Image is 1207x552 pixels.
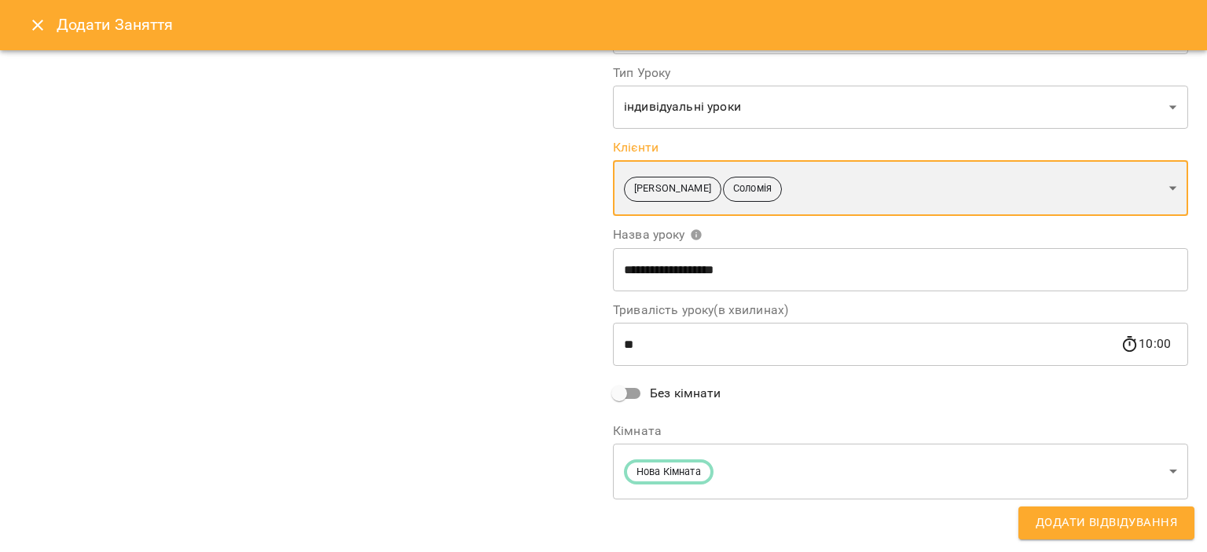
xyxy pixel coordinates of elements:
div: Нова Кімната [613,444,1188,499]
span: Назва уроку [613,228,703,241]
span: Нова Кімната [627,465,710,480]
span: Без кімнати [650,384,721,403]
svg: Вкажіть назву уроку або виберіть клієнтів [690,228,703,241]
h6: Додати Заняття [57,13,1188,37]
span: Соломія [724,181,781,196]
button: Додати Відвідування [1018,506,1194,539]
label: Тривалість уроку(в хвилинах) [613,304,1188,316]
span: [PERSON_NAME] [625,181,721,196]
span: Додати Відвідування [1036,513,1177,533]
button: Close [19,6,57,44]
div: індивідуальні уроки [613,86,1188,130]
label: Клієнти [613,141,1188,154]
label: Кімната [613,425,1188,437]
label: Тип Уроку [613,67,1188,79]
div: [PERSON_NAME]Соломія [613,160,1188,216]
